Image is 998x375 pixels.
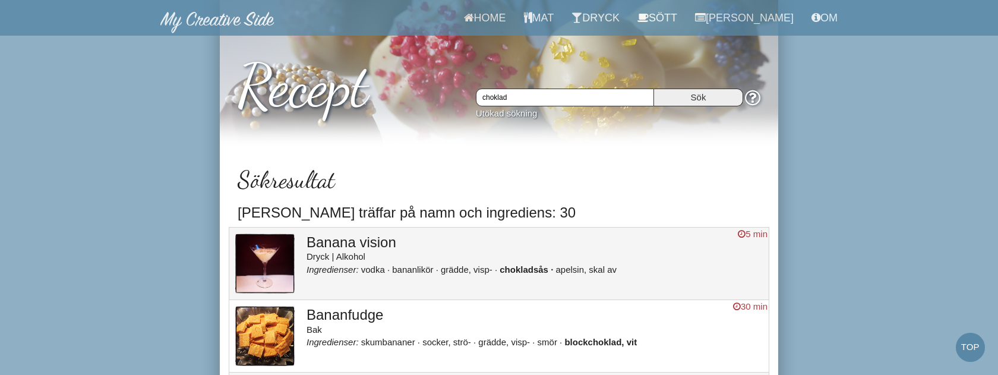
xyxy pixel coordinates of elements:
img: bild_470.jpg [235,306,295,366]
input: Sök [654,89,743,106]
h2: Sökresultat [238,166,760,193]
input: Skriv in ingrediens eller receptnamn [476,89,654,106]
li: chokladsås [500,264,553,275]
div: 30 min [733,300,768,313]
img: bild_309.jpg [235,234,295,294]
i: Ingredienser: [307,264,359,275]
h3: Banana vision [307,235,763,250]
h3: Bananfudge [307,307,763,323]
li: apelsin, skal av [555,264,617,275]
img: MyCreativeSide [160,12,274,33]
div: Bak [307,323,763,336]
li: grädde, visp- [441,264,497,275]
li: grädde, visp- [478,337,535,347]
li: bananlikör [392,264,438,275]
h3: [PERSON_NAME] träffar på namn och ingrediens: 30 [238,205,760,220]
li: skumbananer [361,337,420,347]
li: socker, strö- [422,337,476,347]
a: Utökad sökning [476,108,537,118]
li: vodka [361,264,390,275]
h1: Recept [238,41,760,118]
li: blockchoklad, vit [564,337,637,347]
a: Top [956,333,985,362]
li: smör [538,337,563,347]
div: Dryck | Alkohol [307,250,763,263]
div: 5 min [738,228,768,240]
i: Ingredienser: [307,337,359,347]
